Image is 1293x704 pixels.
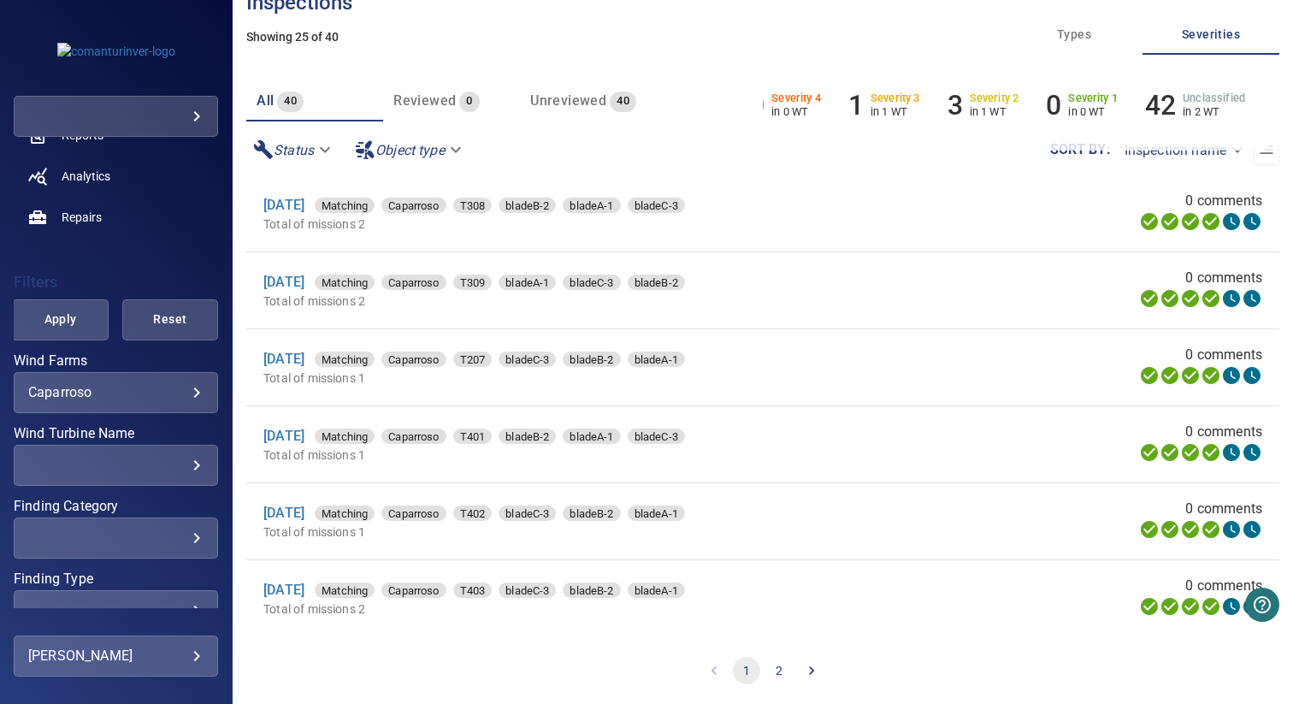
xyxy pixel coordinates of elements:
[628,352,685,367] div: bladeA-1
[1201,442,1221,463] svg: ML Processing 100%
[1185,499,1262,519] span: 0 comments
[499,352,556,367] div: bladeC-3
[1160,211,1180,232] svg: Data Formatted 100%
[315,275,375,290] div: Matching
[315,583,375,598] div: Matching
[563,275,620,292] span: bladeC-3
[563,583,620,598] div: bladeB-2
[14,197,218,238] a: repairs noActive
[563,429,620,446] span: bladeA-1
[530,92,606,109] span: Unreviewed
[948,89,963,121] h6: 3
[563,506,620,521] div: bladeB-2
[348,135,472,165] div: Object type
[798,657,825,684] button: Go to next page
[1139,519,1160,540] svg: Uploading 100%
[263,428,304,444] a: [DATE]
[14,96,218,137] div: comanturinver
[144,309,197,330] span: Reset
[1185,191,1262,211] span: 0 comments
[628,429,685,444] div: bladeC-3
[14,156,218,197] a: analytics noActive
[315,583,375,600] span: Matching
[315,506,375,523] span: Matching
[1180,519,1201,540] svg: Selecting 100%
[315,198,375,213] div: Matching
[274,142,314,158] em: Status
[1242,519,1262,540] svg: Classification 0%
[12,299,108,340] button: Apply
[499,429,556,444] div: bladeB-2
[563,275,620,290] div: bladeC-3
[948,89,1019,121] li: Severity 2
[1201,596,1221,617] svg: ML Processing 100%
[1160,365,1180,386] svg: Data Formatted 100%
[14,372,218,413] div: Wind Farms
[1201,365,1221,386] svg: ML Processing 100%
[1201,519,1221,540] svg: ML Processing 100%
[628,583,685,600] span: bladeA-1
[381,275,446,292] span: Caparroso
[1242,442,1262,463] svg: Classification 0%
[263,600,913,618] p: Total of missions 2
[1185,345,1262,365] span: 0 comments
[315,506,375,521] div: Matching
[381,506,446,523] span: Caparroso
[1242,596,1262,617] svg: Classification 0%
[1185,268,1262,288] span: 0 comments
[453,506,493,523] span: T402
[848,89,920,121] li: Severity 3
[453,198,493,213] div: T308
[453,429,493,446] span: T401
[315,352,375,367] div: Matching
[628,429,685,446] span: bladeC-3
[563,429,620,444] div: bladeA-1
[1016,24,1132,45] span: Types
[453,583,493,600] span: T403
[1221,596,1242,617] svg: Matching 0%
[263,216,913,233] p: Total of missions 2
[1201,211,1221,232] svg: ML Processing 100%
[14,572,218,586] label: Finding Type
[33,309,86,330] span: Apply
[871,92,920,104] h6: Severity 3
[263,505,304,521] a: [DATE]
[1185,576,1262,596] span: 0 comments
[315,275,375,292] span: Matching
[628,352,685,369] span: bladeA-1
[1183,92,1245,104] h6: Unclassified
[1145,89,1176,121] h6: 42
[277,92,304,111] span: 40
[315,352,375,369] span: Matching
[499,352,556,369] span: bladeC-3
[1139,211,1160,232] svg: Uploading 100%
[1183,105,1245,118] p: in 2 WT
[1180,211,1201,232] svg: Selecting 100%
[263,293,913,310] p: Total of missions 2
[14,354,218,368] label: Wind Farms
[1180,442,1201,463] svg: Selecting 100%
[1242,288,1262,309] svg: Classification 0%
[628,275,685,290] div: bladeB-2
[375,142,445,158] em: Object type
[1221,288,1242,309] svg: Matching 0%
[1242,211,1262,232] svg: Classification 0%
[62,209,102,226] span: Repairs
[14,274,218,291] h4: Filters
[453,275,493,292] span: T309
[14,518,218,559] div: Finding Category
[1160,519,1180,540] svg: Data Formatted 100%
[381,198,446,213] div: Caparroso
[563,198,620,213] div: bladeA-1
[563,198,620,215] span: bladeA-1
[28,642,204,670] div: [PERSON_NAME]
[1160,288,1180,309] svg: Data Formatted 100%
[563,506,620,523] span: bladeB-2
[453,352,493,367] div: T207
[263,370,913,387] p: Total of missions 1
[453,506,493,521] div: T402
[246,135,341,165] div: Status
[263,524,913,541] p: Total of missions 1
[499,506,556,521] div: bladeC-3
[393,92,456,109] span: Reviewed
